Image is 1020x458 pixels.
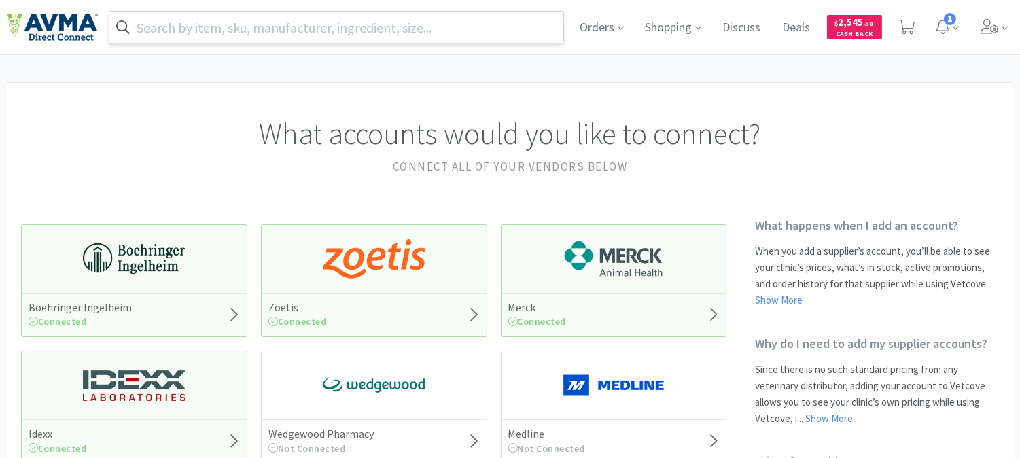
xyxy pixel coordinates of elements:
[755,362,999,427] p: Since there is no such standard pricing from any veterinary distributor, adding your account to V...
[83,365,185,406] img: 13250b0087d44d67bb1668360c5632f9_13.png
[268,442,346,455] span: Not Connected
[29,300,132,315] h5: Boehringer Ingelheim
[29,315,87,328] span: Connected
[718,22,767,34] a: Discuss
[7,13,98,41] img: e4e33dab9f054f5782a47901c742baa9_102.png
[268,315,327,328] span: Connected
[805,412,853,425] a: Show More
[29,442,87,455] span: Connected
[29,427,87,441] h5: Idexx
[835,19,839,28] span: $
[835,31,874,39] span: Cash Back
[323,239,425,279] img: a673e5ab4e5e497494167fe422e9a3ab.png
[755,217,999,233] h2: What happens when I add an account?
[864,19,874,28] span: . 58
[944,13,956,25] span: 1
[508,315,567,328] span: Connected
[827,9,882,46] a: $2,545.58Cash Back
[83,239,185,279] img: 730db3968b864e76bcafd0174db25112_22.png
[755,294,803,306] a: Show More
[21,110,999,158] h1: What accounts would you like to connect?
[755,243,999,309] p: When you add a supplier’s account, you’ll be able to see your clinic’s prices, what’s in stock, a...
[777,22,816,34] a: Deals
[109,12,563,43] input: Search by item, sku, manufacturer, ingredient, size...
[755,336,999,351] h2: Why do I need to add my supplier accounts?
[508,300,567,315] h5: Merck
[21,158,999,176] h2: Connect all of your vendors below
[835,16,874,29] span: 2,545
[508,427,586,441] h5: Medline
[268,300,327,315] h5: Zoetis
[323,365,425,406] img: e40baf8987b14801afb1611fffac9ca4_8.png
[563,365,665,406] img: a646391c64b94eb2892348a965bf03f3_134.png
[563,239,665,279] img: 6d7abf38e3b8462597f4a2f88dede81e_176.png
[268,427,374,441] h5: Wedgewood Pharmacy
[508,442,586,455] span: Not Connected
